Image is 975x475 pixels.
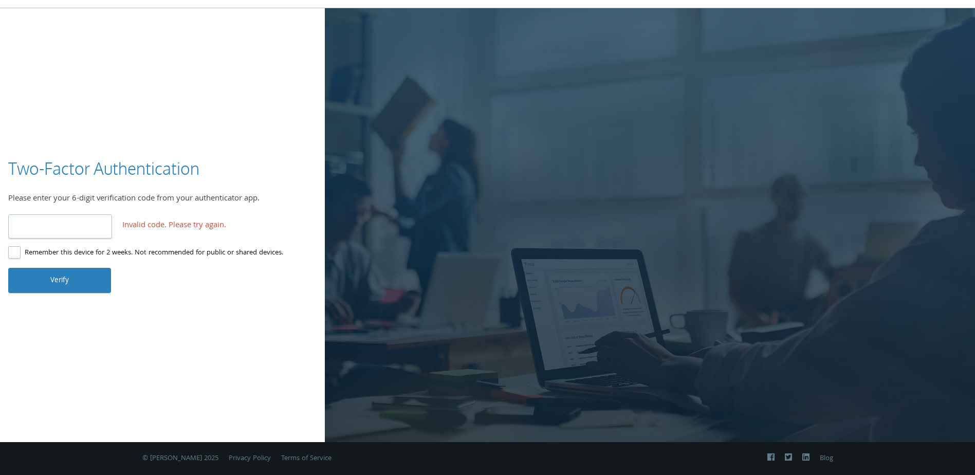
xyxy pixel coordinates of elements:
[142,453,218,464] span: © [PERSON_NAME] 2025
[122,220,226,233] span: Invalid code. Please try again.
[8,157,199,180] h3: Two-Factor Authentication
[281,453,332,464] a: Terms of Service
[8,193,317,206] div: Please enter your 6-digit verification code from your authenticator app.
[820,453,833,464] a: Blog
[8,247,283,260] label: Remember this device for 2 weeks. Not recommended for public or shared devices.
[8,268,111,293] button: Verify
[229,453,271,464] a: Privacy Policy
